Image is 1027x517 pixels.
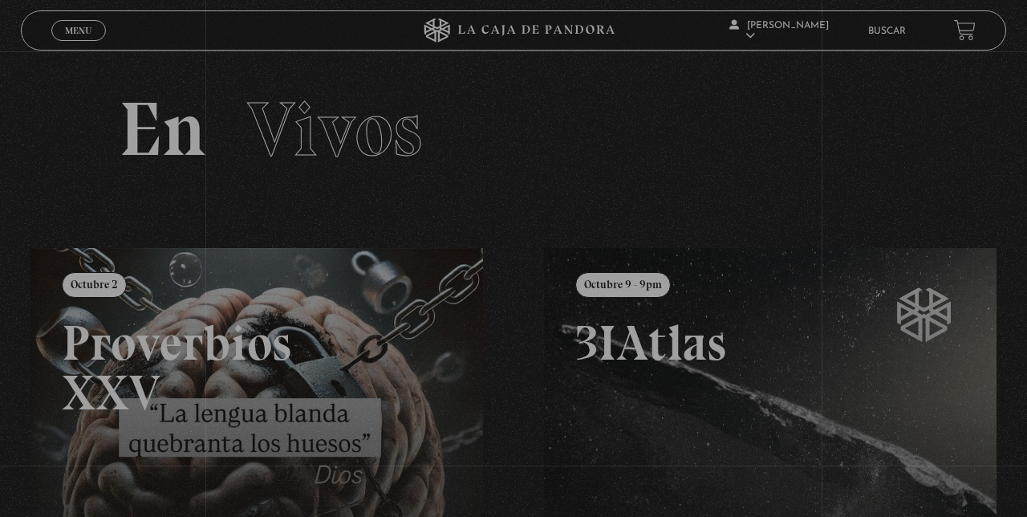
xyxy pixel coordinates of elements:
h2: En [119,92,907,168]
a: View your shopping cart [954,19,976,41]
span: Vivos [247,83,422,175]
a: Buscar [868,26,906,36]
span: [PERSON_NAME] [729,21,829,41]
span: Menu [65,26,91,35]
span: Cerrar [60,39,98,51]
